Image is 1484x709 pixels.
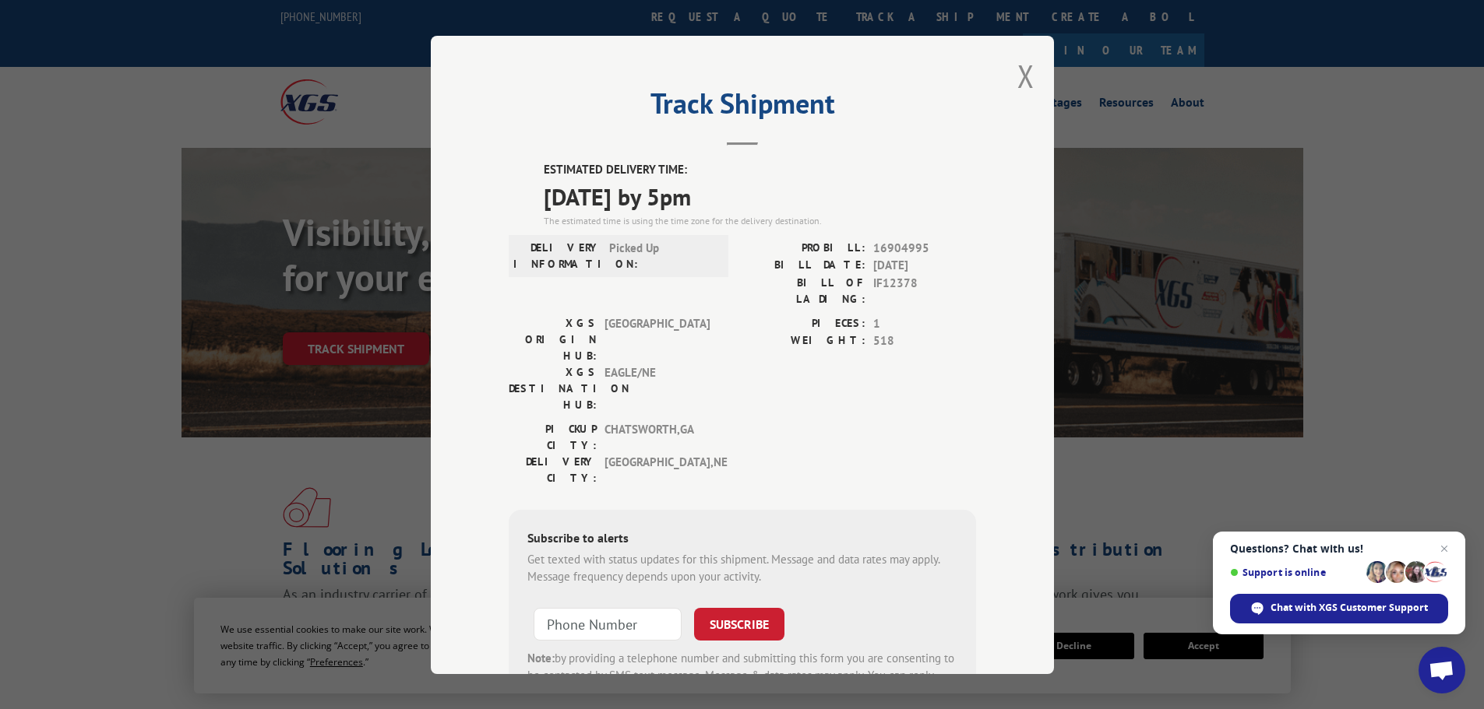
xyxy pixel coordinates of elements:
span: [DATE] by 5pm [544,178,976,213]
label: WEIGHT: [742,332,865,350]
span: IF12378 [873,274,976,307]
div: Get texted with status updates for this shipment. Message and data rates may apply. Message frequ... [527,550,957,585]
span: Picked Up [609,239,714,272]
label: DELIVERY CITY: [509,453,597,486]
div: Chat with XGS Customer Support [1230,594,1448,623]
label: ESTIMATED DELIVERY TIME: [544,161,976,179]
button: Close modal [1017,55,1035,97]
span: [DATE] [873,257,976,275]
span: 16904995 [873,239,976,257]
input: Phone Number [534,607,682,640]
div: Open chat [1419,647,1465,693]
button: SUBSCRIBE [694,607,784,640]
span: Support is online [1230,567,1361,578]
div: by providing a telephone number and submitting this form you are consenting to be contacted by SM... [527,649,957,702]
label: XGS ORIGIN HUB: [509,314,597,363]
label: PICKUP CITY: [509,420,597,453]
label: PROBILL: [742,239,865,257]
span: EAGLE/NE [605,363,710,412]
label: BILL OF LADING: [742,274,865,307]
span: CHATSWORTH , GA [605,420,710,453]
span: Close chat [1435,539,1454,558]
div: The estimated time is using the time zone for the delivery destination. [544,213,976,227]
label: PIECES: [742,314,865,332]
span: Chat with XGS Customer Support [1271,601,1428,615]
div: Subscribe to alerts [527,528,957,550]
label: DELIVERY INFORMATION: [513,239,601,272]
label: XGS DESTINATION HUB: [509,363,597,412]
span: 1 [873,314,976,332]
span: [GEOGRAPHIC_DATA] , NE [605,453,710,486]
span: Questions? Chat with us! [1230,542,1448,555]
strong: Note: [527,650,555,665]
span: 518 [873,332,976,350]
span: [GEOGRAPHIC_DATA] [605,314,710,363]
label: BILL DATE: [742,257,865,275]
h2: Track Shipment [509,93,976,122]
